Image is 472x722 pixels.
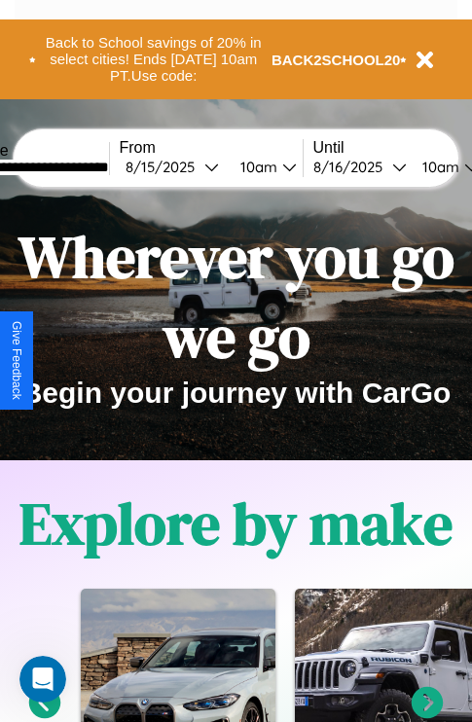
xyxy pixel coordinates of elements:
h1: Explore by make [19,484,453,563]
div: 10am [231,158,282,176]
div: Give Feedback [10,321,23,400]
div: 8 / 15 / 2025 [126,158,204,176]
button: 10am [225,157,303,177]
b: BACK2SCHOOL20 [272,52,401,68]
div: 8 / 16 / 2025 [313,158,392,176]
div: 10am [413,158,464,176]
button: Back to School savings of 20% in select cities! Ends [DATE] 10am PT.Use code: [36,29,272,90]
label: From [120,139,303,157]
button: 8/15/2025 [120,157,225,177]
iframe: Intercom live chat [19,656,66,703]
